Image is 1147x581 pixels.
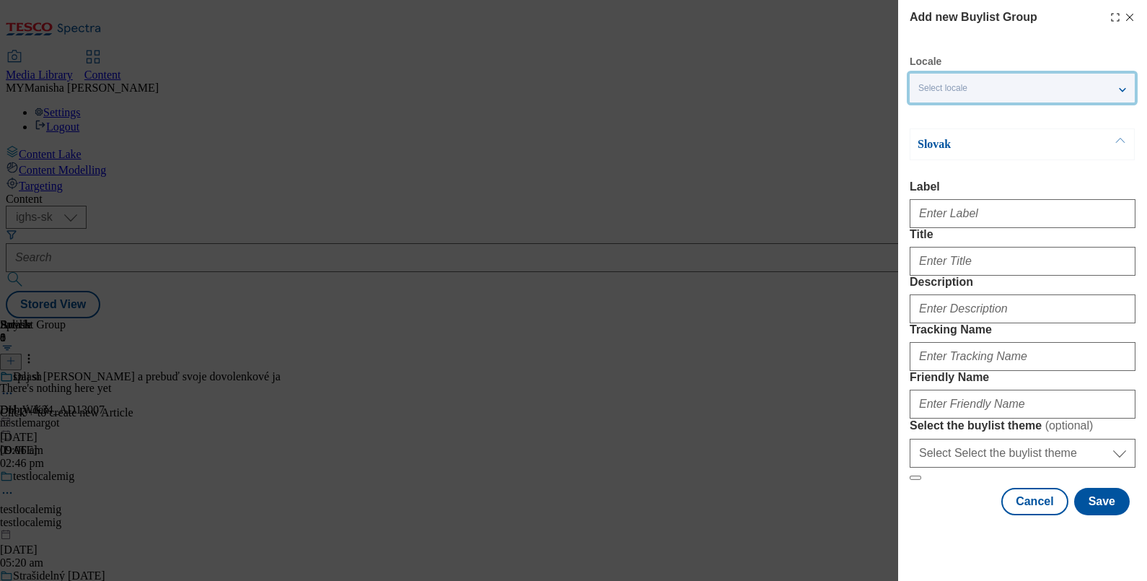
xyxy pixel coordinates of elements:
[910,74,1135,102] button: Select locale
[910,9,1135,515] div: Modal
[910,58,941,66] label: Locale
[1074,488,1130,515] button: Save
[910,228,1135,241] label: Title
[1001,488,1068,515] button: Cancel
[910,276,1135,289] label: Description
[910,199,1135,228] input: Enter Label
[910,247,1135,276] input: Enter Title
[1045,419,1094,432] span: ( optional )
[910,390,1135,419] input: Enter Friendly Name
[910,323,1135,336] label: Tracking Name
[910,371,1135,384] label: Friendly Name
[910,9,1037,26] h4: Add new Buylist Group
[910,342,1135,371] input: Enter Tracking Name
[918,137,1069,152] p: Slovak
[910,180,1135,193] label: Label
[918,83,967,94] span: Select locale
[910,419,1135,433] label: Select the buylist theme
[910,294,1135,323] input: Enter Description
